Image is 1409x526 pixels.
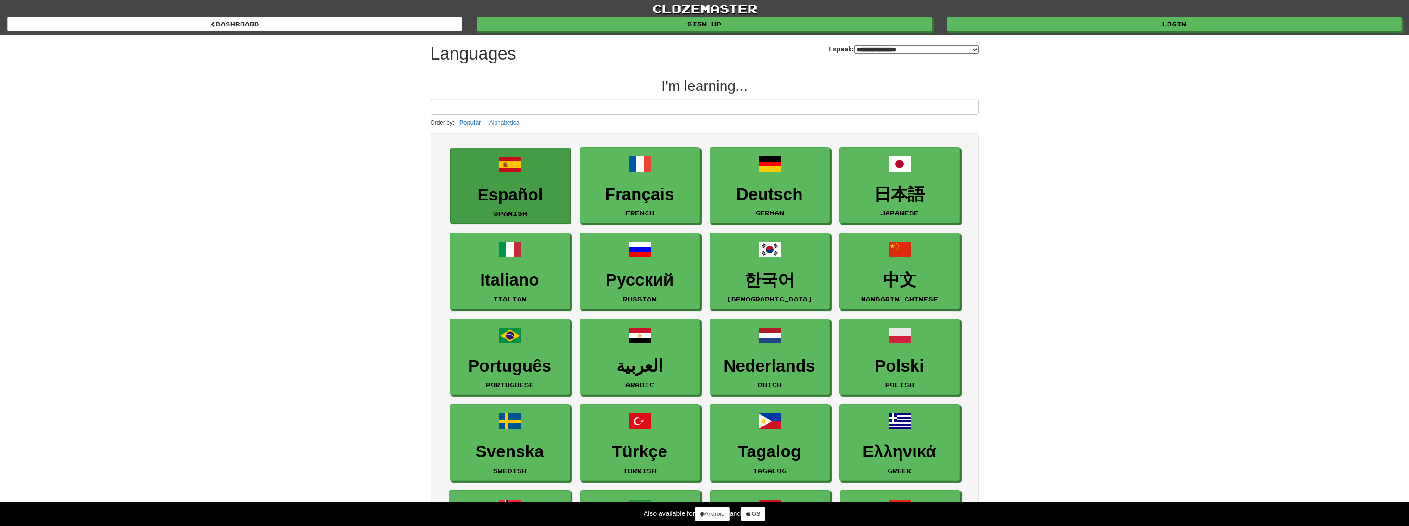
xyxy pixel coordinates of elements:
[450,319,570,395] a: PortuguêsPortuguese
[710,404,830,481] a: TagalogTagalog
[585,271,695,289] h3: Русский
[715,442,825,461] h3: Tagalog
[758,381,782,388] small: Dutch
[845,185,954,204] h3: 日本語
[580,233,700,309] a: РусскийRussian
[839,404,960,481] a: ΕλληνικάGreek
[755,210,784,216] small: German
[493,296,527,302] small: Italian
[753,467,787,474] small: Tagalog
[494,210,527,217] small: Spanish
[450,233,570,309] a: ItalianoItalian
[880,210,919,216] small: Japanese
[450,404,570,481] a: SvenskaSwedish
[585,357,695,376] h3: العربية
[486,381,534,388] small: Portuguese
[486,117,523,128] button: Alphabetical
[726,296,812,302] small: [DEMOGRAPHIC_DATA]
[623,467,657,474] small: Turkish
[623,296,657,302] small: Russian
[431,78,979,94] h2: I'm learning...
[493,467,527,474] small: Swedish
[715,271,825,289] h3: 한국어
[7,17,462,31] a: dashboard
[741,507,765,521] a: iOS
[947,17,1402,31] a: Login
[585,442,695,461] h3: Türkçe
[854,45,979,54] select: I speak:
[431,119,455,126] small: Order by:
[450,148,571,224] a: EspañolSpanish
[710,233,830,309] a: 한국어[DEMOGRAPHIC_DATA]
[456,186,565,204] h3: Español
[455,357,565,376] h3: Português
[580,404,700,481] a: TürkçeTurkish
[625,210,654,216] small: French
[710,147,830,224] a: DeutschGerman
[845,271,954,289] h3: 中文
[455,271,565,289] h3: Italiano
[585,185,695,204] h3: Français
[695,507,729,521] a: Android
[715,185,825,204] h3: Deutsch
[839,319,960,395] a: PolskiPolish
[888,467,912,474] small: Greek
[431,44,516,63] h1: Languages
[861,296,938,302] small: Mandarin Chinese
[455,442,565,461] h3: Svenska
[715,357,825,376] h3: Nederlands
[845,357,954,376] h3: Polski
[839,147,960,224] a: 日本語Japanese
[885,381,914,388] small: Polish
[625,381,654,388] small: Arabic
[710,319,830,395] a: NederlandsDutch
[457,117,484,128] button: Popular
[477,17,932,31] a: Sign up
[829,44,978,54] label: I speak:
[580,147,700,224] a: FrançaisFrench
[845,442,954,461] h3: Ελληνικά
[839,233,960,309] a: 中文Mandarin Chinese
[580,319,700,395] a: العربيةArabic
